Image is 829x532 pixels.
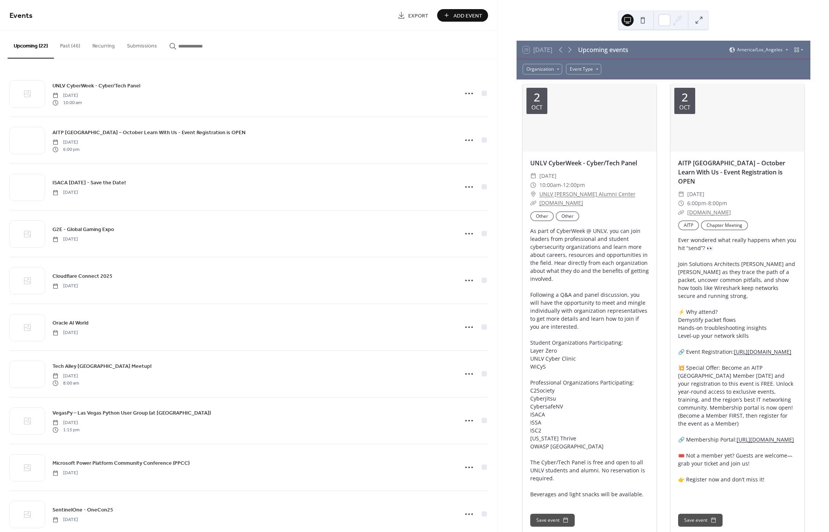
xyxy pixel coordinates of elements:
[523,227,656,498] div: As part of CyberWeek @ UNLV, you can join leaders from professional and student cybersecurity org...
[563,180,585,190] span: 12:00pm
[52,272,113,280] a: Cloudflare Connect 2025
[52,329,78,336] span: [DATE]
[530,190,536,199] div: ​
[52,178,126,187] a: ISACA [DATE] - Save the Date!
[52,129,246,137] span: AITP [GEOGRAPHIC_DATA] – October Learn With Us - Event Registration is OPEN
[52,380,79,386] span: 8:00 am
[561,180,563,190] span: -
[52,283,78,290] span: [DATE]
[670,236,804,483] div: Ever wondered what really happens when you hit “send”? 👀 Join Solutions Architects [PERSON_NAME] ...
[52,373,79,380] span: [DATE]
[52,362,152,370] a: Tech Alley [GEOGRAPHIC_DATA] Meetup!
[52,81,140,90] a: UNLV CyberWeek - Cyber/Tech Panel
[52,426,79,433] span: 1:15 pm
[530,171,536,180] div: ​
[679,104,690,110] div: Oct
[52,470,78,477] span: [DATE]
[678,199,684,208] div: ​
[52,318,89,327] a: Oracle AI World
[539,180,561,190] span: 10:00am
[437,9,488,22] button: Add Event
[54,31,86,58] button: Past (46)
[52,363,152,370] span: Tech Alley [GEOGRAPHIC_DATA] Meetup!
[578,45,628,54] div: Upcoming events
[706,199,708,208] span: -
[52,420,79,426] span: [DATE]
[539,190,636,199] a: UNLV [PERSON_NAME] Alumni Center
[737,47,783,52] span: America/Los_Angeles
[52,319,89,327] span: Oracle AI World
[530,159,637,167] a: UNLV CyberWeek - Cyber/Tech Panel
[86,31,121,58] button: Recurring
[52,505,113,514] a: SentinelOne - OneCon25
[687,209,731,216] a: [DOMAIN_NAME]
[52,516,78,523] span: [DATE]
[682,92,688,103] div: 2
[52,99,82,106] span: 10:00 am
[52,92,82,99] span: [DATE]
[539,199,583,206] a: [DOMAIN_NAME]
[8,31,54,59] button: Upcoming (22)
[10,8,33,23] span: Events
[52,459,190,467] a: Microsoft Power Platform Community Conference (PPCC)
[392,9,434,22] a: Export
[52,236,78,243] span: [DATE]
[737,436,794,443] a: [URL][DOMAIN_NAME]
[734,348,791,355] a: [URL][DOMAIN_NAME]
[530,198,536,207] div: ​
[678,208,684,217] div: ​
[687,190,704,199] span: [DATE]
[121,31,163,58] button: Submissions
[408,12,428,20] span: Export
[531,104,542,110] div: Oct
[52,225,114,234] a: G2E - Global Gaming Expo
[52,226,114,234] span: G2E - Global Gaming Expo
[52,146,79,153] span: 6:00 pm
[687,199,706,208] span: 6:00pm
[52,139,79,146] span: [DATE]
[530,180,536,190] div: ​
[52,408,211,417] a: VegasPy – Las Vegas Python User Group (at [GEOGRAPHIC_DATA])
[52,506,113,514] span: SentinelOne - OneCon25
[52,128,246,137] a: AITP [GEOGRAPHIC_DATA] – October Learn With Us - Event Registration is OPEN
[453,12,482,20] span: Add Event
[52,82,140,90] span: UNLV CyberWeek - Cyber/Tech Panel
[539,171,556,180] span: [DATE]
[708,199,727,208] span: 8:00pm
[534,92,540,103] div: 2
[678,514,723,527] button: Save event
[52,189,78,196] span: [DATE]
[678,159,785,185] a: AITP [GEOGRAPHIC_DATA] – October Learn With Us - Event Registration is OPEN
[52,179,126,187] span: ISACA [DATE] - Save the Date!
[678,190,684,199] div: ​
[530,514,575,527] button: Save event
